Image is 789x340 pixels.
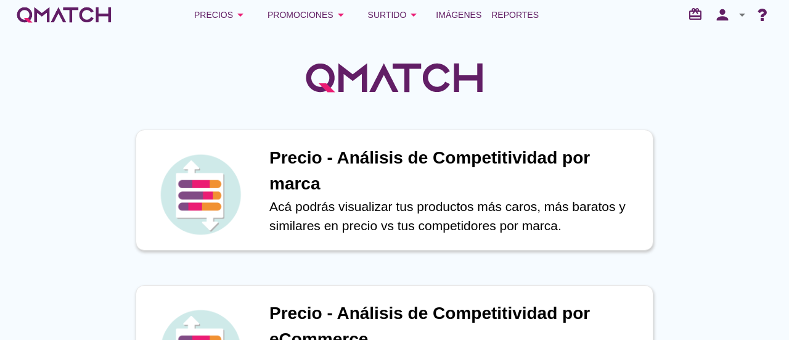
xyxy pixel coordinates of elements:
div: Promociones [268,7,348,22]
img: icon [157,151,243,238]
i: arrow_drop_down [406,7,421,22]
i: redeem [688,7,708,22]
p: Acá podrás visualizar tus productos más caros, más baratos y similares en precio vs tus competido... [269,197,640,236]
div: Surtido [368,7,422,22]
img: QMatchLogo [302,47,487,109]
i: arrow_drop_down [735,7,750,22]
a: white-qmatch-logo [15,2,113,27]
span: Imágenes [436,7,481,22]
button: Precios [184,2,258,27]
a: Imágenes [431,2,486,27]
span: Reportes [491,7,539,22]
i: person [710,6,735,23]
h1: Precio - Análisis de Competitividad por marca [269,145,640,197]
div: Precios [194,7,248,22]
i: arrow_drop_down [233,7,248,22]
a: iconPrecio - Análisis de Competitividad por marcaAcá podrás visualizar tus productos más caros, m... [118,130,671,251]
button: Surtido [358,2,431,27]
a: Reportes [486,2,544,27]
i: arrow_drop_down [333,7,348,22]
button: Promociones [258,2,358,27]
